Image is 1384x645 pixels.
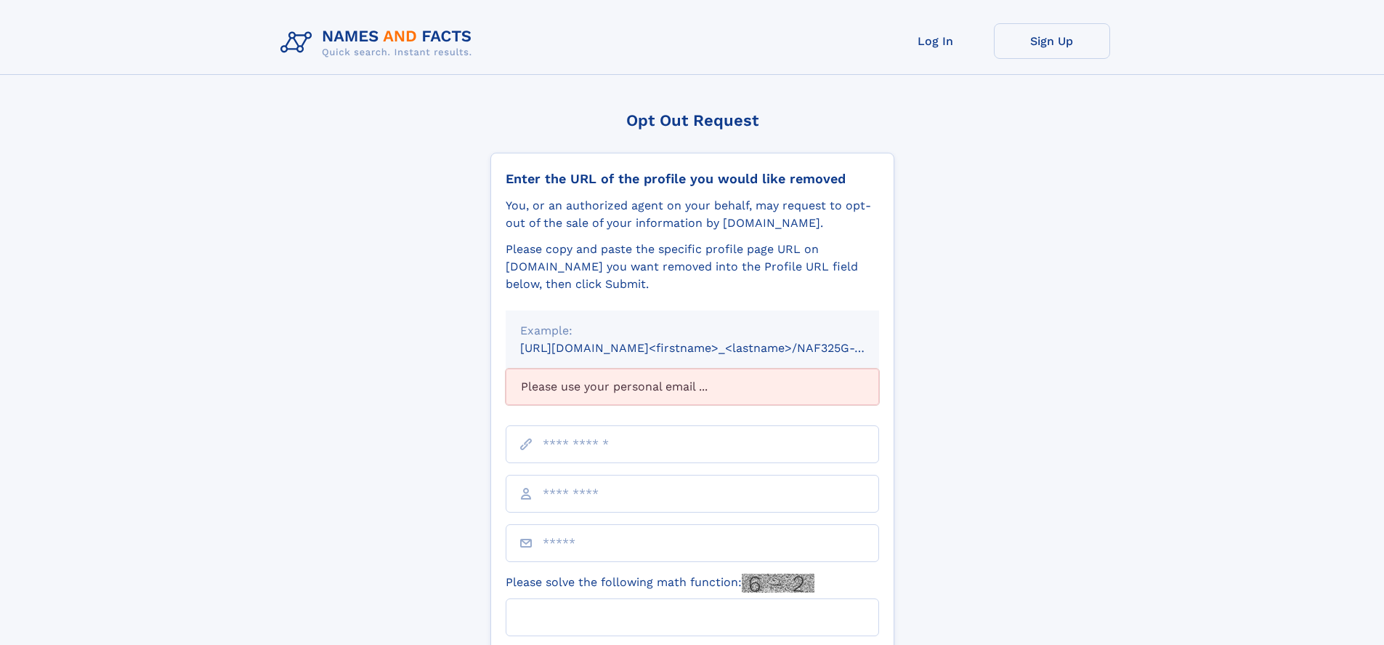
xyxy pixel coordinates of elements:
label: Please solve the following math function: [506,574,814,593]
img: Logo Names and Facts [275,23,484,63]
div: Please copy and paste the specific profile page URL on [DOMAIN_NAME] you want removed into the Pr... [506,241,879,293]
div: Example: [520,322,865,340]
div: You, or an authorized agent on your behalf, may request to opt-out of the sale of your informatio... [506,197,879,232]
div: Opt Out Request [490,111,894,129]
a: Sign Up [994,23,1110,59]
div: Enter the URL of the profile you would like removed [506,171,879,187]
small: [URL][DOMAIN_NAME]<firstname>_<lastname>/NAF325G-xxxxxxxx [520,341,907,355]
a: Log In [878,23,994,59]
div: Please use your personal email ... [506,369,879,405]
